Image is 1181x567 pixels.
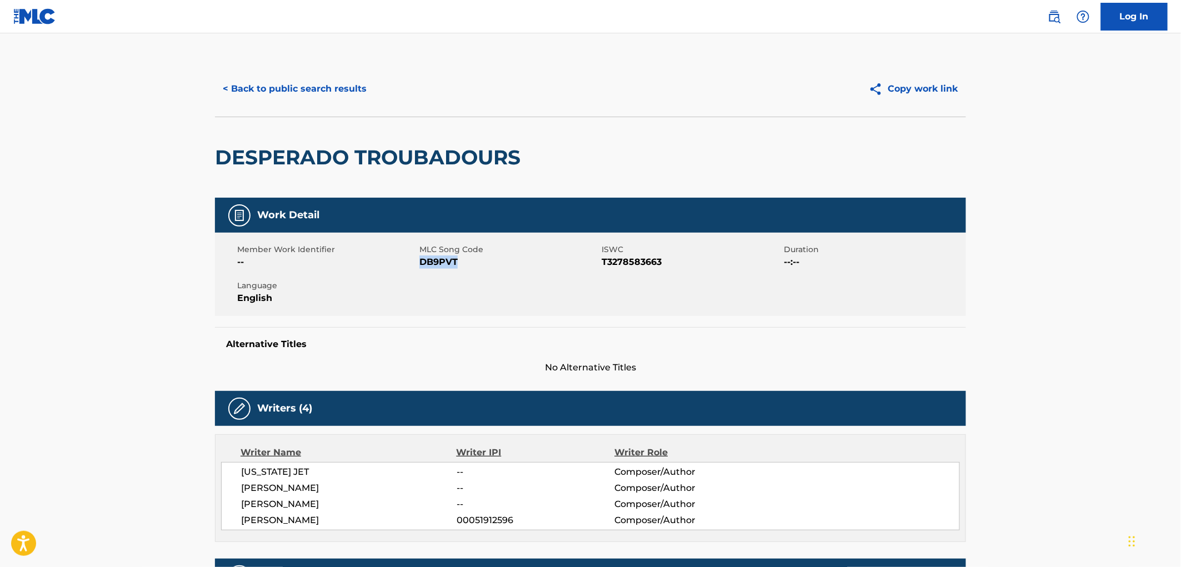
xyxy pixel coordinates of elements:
[614,498,758,511] span: Composer/Author
[241,514,457,527] span: [PERSON_NAME]
[257,402,312,415] h5: Writers (4)
[13,8,56,24] img: MLC Logo
[602,244,781,255] span: ISWC
[237,255,417,269] span: --
[1077,10,1090,23] img: help
[457,514,614,527] span: 00051912596
[614,514,758,527] span: Composer/Author
[614,465,758,479] span: Composer/Author
[457,465,614,479] span: --
[457,446,615,459] div: Writer IPI
[419,255,599,269] span: DB9PVT
[215,75,374,103] button: < Back to public search results
[1125,514,1181,567] iframe: Chat Widget
[861,75,966,103] button: Copy work link
[602,255,781,269] span: T3278583663
[237,292,417,305] span: English
[237,244,417,255] span: Member Work Identifier
[241,481,457,495] span: [PERSON_NAME]
[233,209,246,222] img: Work Detail
[614,446,758,459] div: Writer Role
[215,145,526,170] h2: DESPERADO TROUBADOURS
[457,498,614,511] span: --
[784,255,963,269] span: --:--
[614,481,758,495] span: Composer/Author
[1101,3,1168,31] a: Log In
[241,446,457,459] div: Writer Name
[1048,10,1061,23] img: search
[241,498,457,511] span: [PERSON_NAME]
[215,361,966,374] span: No Alternative Titles
[1043,6,1065,28] a: Public Search
[233,402,246,415] img: Writers
[226,339,955,350] h5: Alternative Titles
[1072,6,1094,28] div: Help
[237,280,417,292] span: Language
[457,481,614,495] span: --
[784,244,963,255] span: Duration
[257,209,319,222] h5: Work Detail
[869,82,888,96] img: Copy work link
[241,465,457,479] span: [US_STATE] JET
[1129,525,1135,558] div: Drag
[419,244,599,255] span: MLC Song Code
